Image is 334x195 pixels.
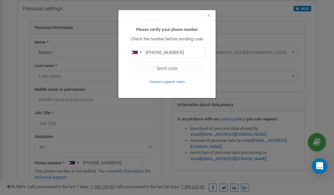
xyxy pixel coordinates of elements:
[128,63,206,74] button: Send code
[136,27,198,32] b: Please verify your phone number
[149,80,185,84] small: Contact support team
[312,158,327,174] div: Open Intercom Messenger
[149,79,185,84] a: Contact support team
[207,11,211,19] span: ×
[129,47,144,58] div: Telephone country code
[128,36,206,42] p: Check the number before sending code
[207,12,211,19] button: Close
[128,47,206,58] input: 0905 123 4567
